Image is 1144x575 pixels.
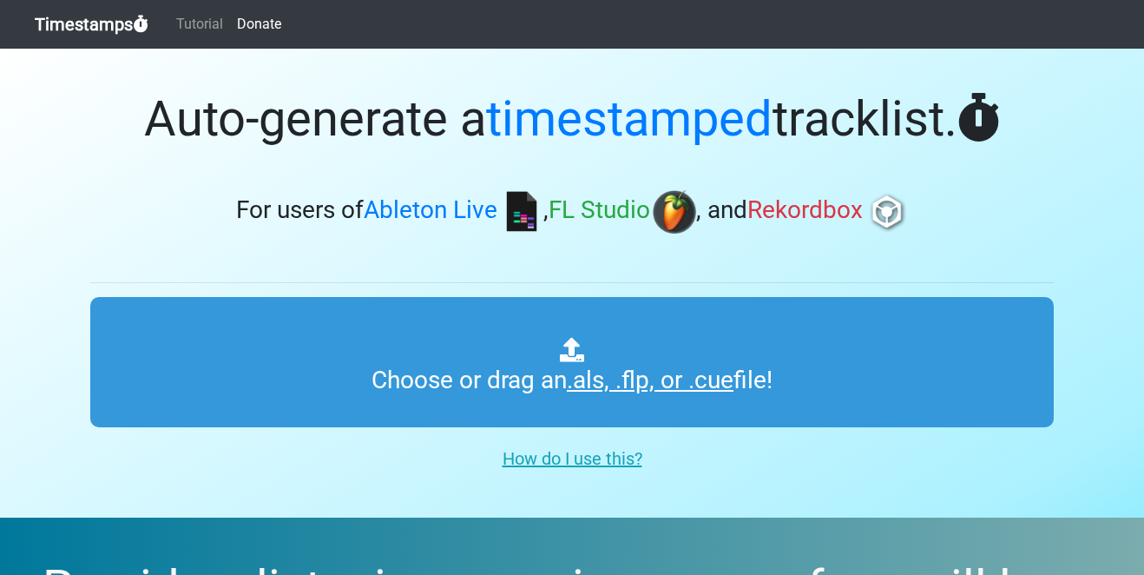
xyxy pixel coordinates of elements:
[549,196,650,225] span: FL Studio
[500,190,543,234] img: ableton.png
[90,190,1054,234] h3: For users of , , and
[35,7,148,42] a: Timestamps
[364,196,497,225] span: Ableton Live
[486,90,773,148] span: timestamped
[90,90,1054,149] h1: Auto-generate a tracklist.
[503,448,642,469] u: How do I use this?
[169,7,230,42] a: Tutorial
[653,190,696,234] img: fl.png
[747,196,863,225] span: Rekordbox
[230,7,288,42] a: Donate
[865,190,909,234] img: rb.png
